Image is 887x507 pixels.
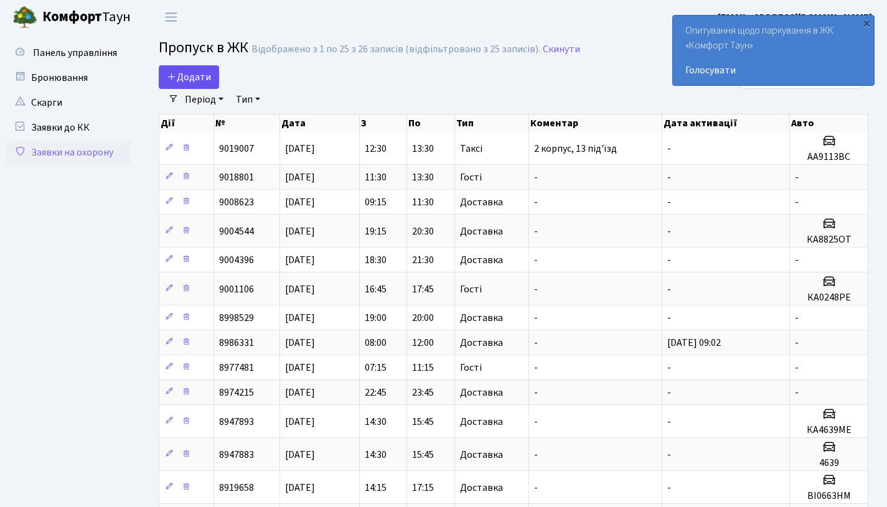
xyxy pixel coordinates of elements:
span: Доставка [460,338,503,348]
span: - [534,170,538,184]
th: З [360,114,407,132]
span: - [534,311,538,325]
span: - [795,311,799,325]
span: [DATE] [285,142,315,156]
span: 21:30 [412,253,434,267]
b: Комфорт [42,7,102,27]
span: - [534,386,538,399]
th: По [407,114,454,132]
span: Доставка [460,450,503,460]
span: - [667,253,671,267]
span: - [667,361,671,374]
span: 9001106 [219,282,254,296]
span: - [667,481,671,495]
th: Тип [455,114,529,132]
a: [EMAIL_ADDRESS][DOMAIN_NAME] [718,10,872,25]
span: - [795,170,799,184]
span: 8919658 [219,481,254,495]
span: - [534,195,538,209]
span: 20:30 [412,225,434,238]
div: × [860,17,873,29]
span: 13:30 [412,142,434,156]
span: 17:15 [412,481,434,495]
span: Гості [460,284,482,294]
h5: 4639 [795,457,863,469]
span: [DATE] [285,225,315,238]
span: - [667,170,671,184]
span: Доставка [460,417,503,427]
span: - [795,336,799,350]
span: 9004396 [219,253,254,267]
span: [DATE] [285,170,315,184]
span: - [667,311,671,325]
b: [EMAIL_ADDRESS][DOMAIN_NAME] [718,11,872,24]
span: - [534,225,538,238]
th: Дії [159,114,214,132]
span: 09:15 [365,195,387,209]
span: - [534,448,538,462]
span: - [534,361,538,374]
span: 16:45 [365,282,387,296]
span: - [534,415,538,429]
span: 12:30 [365,142,387,156]
th: Дата [280,114,360,132]
h5: КА8825ОТ [795,234,863,246]
span: [DATE] [285,361,315,374]
span: Додати [167,70,211,84]
span: 9004544 [219,225,254,238]
button: Переключити навігацію [156,7,187,27]
span: - [534,282,538,296]
span: 12:00 [412,336,434,350]
span: [DATE] [285,386,315,399]
a: Тип [231,89,265,110]
span: [DATE] [285,311,315,325]
span: [DATE] [285,195,315,209]
span: [DATE] 09:02 [667,336,721,350]
div: Відображено з 1 по 25 з 26 записів (відфільтровано з 25 записів). [251,44,540,55]
span: 19:15 [365,225,387,238]
a: Період [180,89,228,110]
span: - [795,386,799,399]
span: - [667,282,671,296]
span: [DATE] [285,415,315,429]
th: Коментар [529,114,663,132]
span: 19:00 [365,311,387,325]
span: [DATE] [285,282,315,296]
img: logo.png [12,5,37,30]
span: - [795,253,799,267]
span: 8998529 [219,311,254,325]
div: Опитування щодо паркування в ЖК «Комфорт Таун» [673,16,874,85]
span: 9008623 [219,195,254,209]
span: - [667,386,671,399]
span: 8977481 [219,361,254,374]
span: Панель управління [33,46,117,60]
span: [DATE] [285,481,315,495]
span: - [534,336,538,350]
span: 07:15 [365,361,387,374]
span: 11:30 [365,170,387,184]
span: 11:30 [412,195,434,209]
span: - [795,361,799,374]
span: [DATE] [285,448,315,462]
h5: ВІ0663НМ [795,490,863,502]
span: Доставка [460,197,503,207]
a: Голосувати [685,63,861,78]
span: [DATE] [285,253,315,267]
span: [DATE] [285,336,315,350]
span: 15:45 [412,415,434,429]
span: - [534,253,538,267]
th: Авто [790,114,868,132]
span: 9018801 [219,170,254,184]
span: - [667,142,671,156]
span: Доставка [460,226,503,236]
span: 13:30 [412,170,434,184]
span: Доставка [460,313,503,323]
span: 8947893 [219,415,254,429]
span: Таун [42,7,131,28]
a: Заявки на охорону [6,140,131,165]
a: Заявки до КК [6,115,131,140]
a: Додати [159,65,219,89]
span: 8986331 [219,336,254,350]
span: 9019007 [219,142,254,156]
span: Доставка [460,483,503,493]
